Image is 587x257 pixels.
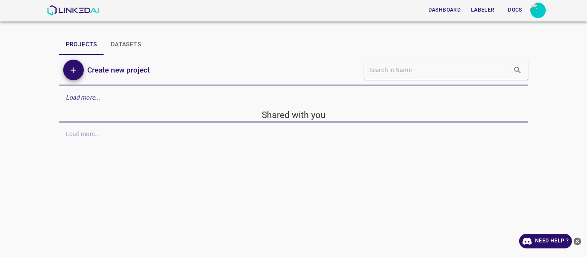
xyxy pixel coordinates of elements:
[59,90,529,106] div: Load more...
[423,1,466,19] a: Dashboard
[468,3,498,17] button: Labeler
[499,1,530,19] a: Docs
[530,3,546,18] img: angela marcela
[59,109,529,121] h5: Shared with you
[466,1,499,19] a: Labeler
[572,234,583,248] button: close-help
[425,3,464,17] button: Dashboard
[104,34,148,55] button: Datasets
[509,61,526,79] button: search
[519,234,572,248] a: Need Help ?
[66,94,101,101] em: Load more...
[47,5,99,15] img: LinkedAI
[530,3,546,18] button: Open settings
[369,64,505,76] input: Search in Name
[87,64,150,76] h6: Create new project
[501,3,529,17] button: Docs
[63,60,84,80] button: Add
[84,64,150,76] a: Create new project
[59,34,104,55] button: Projects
